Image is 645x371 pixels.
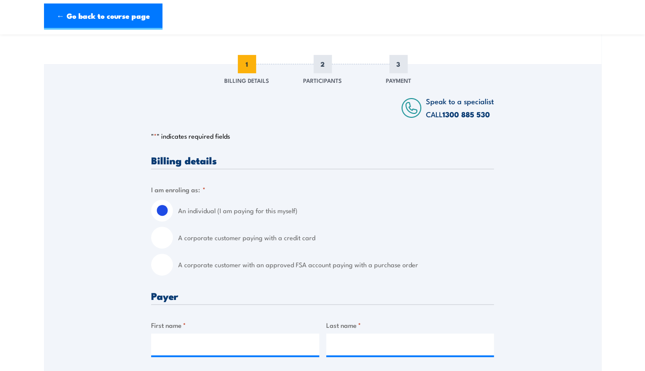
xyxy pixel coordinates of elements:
[389,55,408,73] span: 3
[442,109,490,120] a: 1300 885 530
[151,155,494,165] h3: Billing details
[151,132,494,140] p: " " indicates required fields
[238,55,256,73] span: 1
[178,200,494,221] label: An individual (I am paying for this myself)
[151,184,206,194] legend: I am enroling as:
[224,76,269,85] span: Billing Details
[178,227,494,248] label: A corporate customer paying with a credit card
[326,320,494,330] label: Last name
[303,76,342,85] span: Participants
[314,55,332,73] span: 2
[44,3,162,30] a: ← Go back to course page
[151,320,319,330] label: First name
[151,291,494,301] h3: Payer
[178,254,494,276] label: A corporate customer with an approved FSA account paying with a purchase order
[386,76,411,85] span: Payment
[426,95,494,119] span: Speak to a specialist CALL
